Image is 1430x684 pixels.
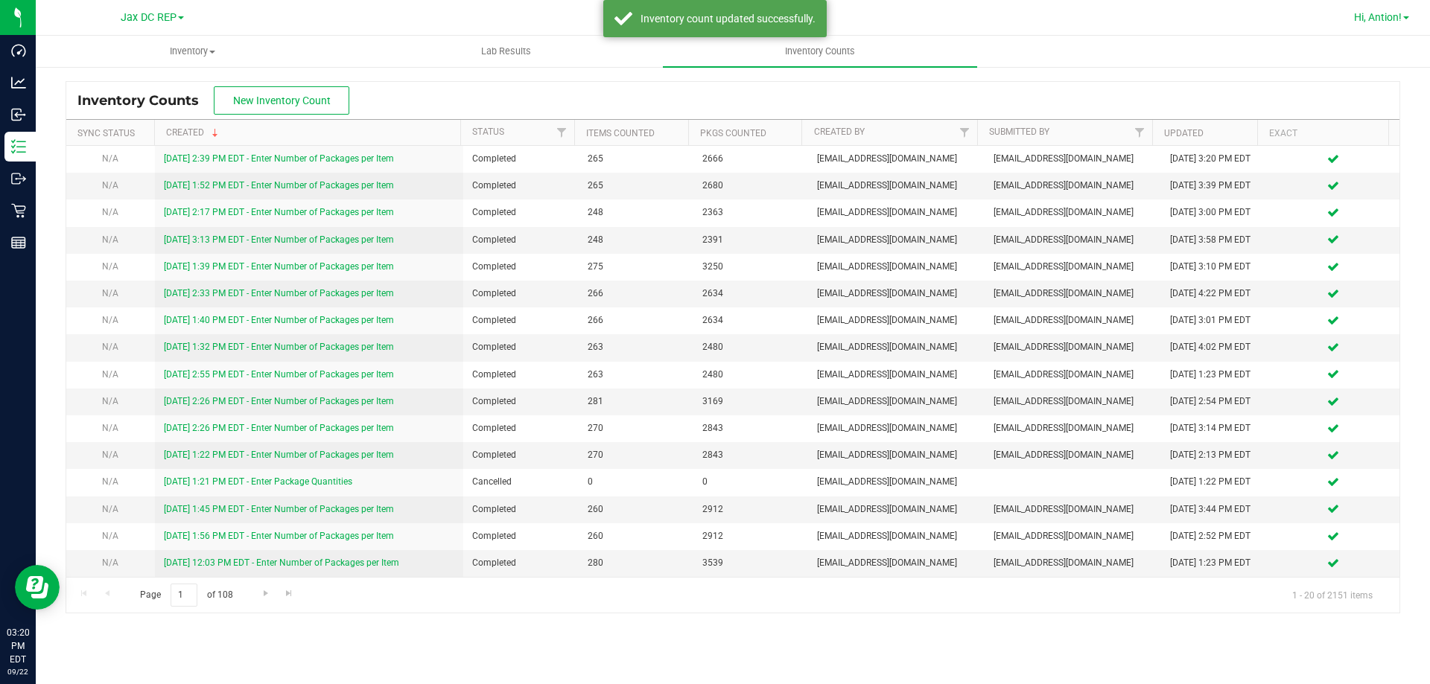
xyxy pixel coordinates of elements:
span: [EMAIL_ADDRESS][DOMAIN_NAME] [994,179,1152,193]
span: 2666 [702,152,799,166]
span: 2680 [702,179,799,193]
span: 2912 [702,502,799,517]
span: Completed [472,152,569,166]
span: 2480 [702,368,799,382]
a: [DATE] 12:03 PM EDT - Enter Number of Packages per Item [164,557,399,568]
div: [DATE] 1:22 PM EDT [1170,475,1258,489]
div: [DATE] 3:14 PM EDT [1170,421,1258,435]
span: [EMAIL_ADDRESS][DOMAIN_NAME] [817,368,976,382]
a: Pkgs Counted [700,128,766,138]
span: [EMAIL_ADDRESS][DOMAIN_NAME] [994,368,1152,382]
div: [DATE] 3:39 PM EDT [1170,179,1258,193]
a: [DATE] 1:32 PM EDT - Enter Number of Packages per Item [164,342,394,352]
p: 09/22 [7,666,29,677]
a: Go to the next page [255,584,276,604]
div: Inventory count updated successfully. [641,11,816,26]
inline-svg: Inbound [11,107,26,122]
span: 260 [588,529,684,543]
span: N/A [102,207,118,217]
span: 263 [588,340,684,354]
span: 2480 [702,340,799,354]
a: Submitted By [989,127,1049,137]
inline-svg: Inventory [11,139,26,154]
a: [DATE] 1:45 PM EDT - Enter Number of Packages per Item [164,504,394,514]
span: 275 [588,260,684,274]
span: 3169 [702,394,799,409]
span: 2634 [702,287,799,301]
span: 2843 [702,448,799,462]
span: N/A [102,504,118,514]
span: [EMAIL_ADDRESS][DOMAIN_NAME] [994,233,1152,247]
a: Filter [1127,120,1151,145]
span: [EMAIL_ADDRESS][DOMAIN_NAME] [994,205,1152,220]
span: N/A [102,369,118,380]
span: N/A [102,557,118,568]
inline-svg: Analytics [11,75,26,90]
span: [EMAIL_ADDRESS][DOMAIN_NAME] [994,260,1152,274]
span: 270 [588,448,684,462]
span: Inventory Counts [765,45,875,58]
span: 263 [588,368,684,382]
span: Completed [472,233,569,247]
span: Completed [472,556,569,570]
span: [EMAIL_ADDRESS][DOMAIN_NAME] [994,556,1152,570]
span: Lab Results [461,45,551,58]
a: Lab Results [349,36,663,67]
span: 3539 [702,556,799,570]
a: [DATE] 2:26 PM EDT - Enter Number of Packages per Item [164,423,394,433]
inline-svg: Outbound [11,171,26,186]
span: Hi, Antion! [1354,11,1402,23]
span: 260 [588,502,684,517]
a: Status [472,127,504,137]
a: Inventory [36,36,349,67]
span: [EMAIL_ADDRESS][DOMAIN_NAME] [817,179,976,193]
span: [EMAIL_ADDRESS][DOMAIN_NAME] [994,529,1152,543]
span: N/A [102,234,118,245]
inline-svg: Dashboard [11,43,26,58]
span: Completed [472,179,569,193]
span: [EMAIL_ADDRESS][DOMAIN_NAME] [817,287,976,301]
span: Completed [472,394,569,409]
span: [EMAIL_ADDRESS][DOMAIN_NAME] [817,260,976,274]
span: [EMAIL_ADDRESS][DOMAIN_NAME] [817,556,976,570]
span: [EMAIL_ADDRESS][DOMAIN_NAME] [817,205,976,220]
inline-svg: Reports [11,235,26,250]
span: N/A [102,396,118,406]
span: Cancelled [472,475,569,489]
a: [DATE] 3:13 PM EDT - Enter Number of Packages per Item [164,234,394,245]
span: [EMAIL_ADDRESS][DOMAIN_NAME] [994,313,1152,327]
div: [DATE] 2:52 PM EDT [1170,529,1258,543]
a: Updated [1164,128,1204,138]
span: Completed [472,260,569,274]
span: 0 [588,475,684,489]
span: [EMAIL_ADDRESS][DOMAIN_NAME] [817,340,976,354]
a: Inventory Counts [663,36,976,67]
span: 2843 [702,421,799,435]
a: [DATE] 1:39 PM EDT - Enter Number of Packages per Item [164,261,394,272]
span: N/A [102,423,118,433]
div: [DATE] 2:13 PM EDT [1170,448,1258,462]
span: 2634 [702,313,799,327]
span: [EMAIL_ADDRESS][DOMAIN_NAME] [994,287,1152,301]
span: 2391 [702,233,799,247]
span: [EMAIL_ADDRESS][DOMAIN_NAME] [817,421,976,435]
span: N/A [102,180,118,191]
span: [EMAIL_ADDRESS][DOMAIN_NAME] [817,502,976,517]
div: [DATE] 3:44 PM EDT [1170,502,1258,517]
div: [DATE] 3:00 PM EDT [1170,205,1258,220]
div: [DATE] 3:01 PM EDT [1170,313,1258,327]
span: N/A [102,476,118,487]
span: Completed [472,313,569,327]
span: 1 - 20 of 2151 items [1280,584,1385,606]
span: 2363 [702,205,799,220]
span: 265 [588,152,684,166]
a: [DATE] 2:55 PM EDT - Enter Number of Packages per Item [164,369,394,380]
a: Created By [814,127,865,137]
a: Sync Status [77,128,135,138]
span: [EMAIL_ADDRESS][DOMAIN_NAME] [994,502,1152,517]
div: [DATE] 1:23 PM EDT [1170,556,1258,570]
span: Completed [472,421,569,435]
span: [EMAIL_ADDRESS][DOMAIN_NAME] [817,313,976,327]
div: [DATE] 4:22 PM EDT [1170,287,1258,301]
span: Inventory Counts [77,92,214,109]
